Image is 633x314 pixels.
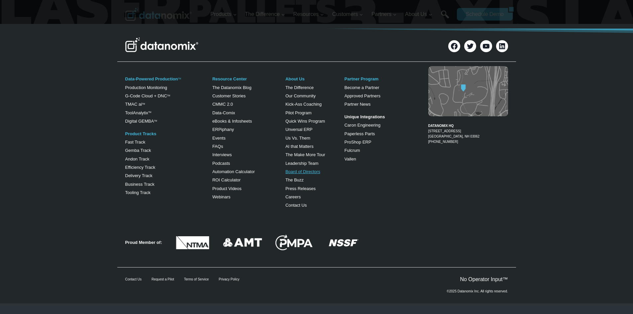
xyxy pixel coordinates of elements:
a: Partner Program [344,76,378,81]
img: Datanomix map image [428,66,508,116]
a: Paperless Parts [344,131,375,136]
strong: DATANOMIX HQ [428,124,454,128]
a: Fast Track [125,140,146,145]
sup: TM [154,120,157,122]
a: Caron Engineering [344,123,380,128]
a: Production Monitoring [125,85,167,90]
a: The Make More Tour [285,152,325,157]
a: ERPiphany [212,127,234,132]
a: Gemba Track [125,148,151,153]
a: TMAC aiTM [125,102,145,107]
a: Press Releases [285,186,316,191]
a: Become a Partner [344,85,379,90]
a: Customer Stories [212,93,246,98]
strong: Unique Integrations [344,114,385,119]
a: Product Videos [212,186,242,191]
a: Andon Track [125,157,150,161]
strong: Proud Member of: [125,240,162,245]
a: TM [148,111,151,113]
a: Kick-Ass Coaching [285,102,322,107]
a: Pilot Program [285,110,312,115]
a: Board of Directors [285,169,320,174]
a: Automation Calculator [212,169,255,174]
a: About Us [285,76,305,81]
a: The Datanomix Blog [212,85,252,90]
a: Unversal ERP [285,127,313,132]
a: Fulcrum [344,148,360,153]
a: The Difference [285,85,314,90]
sup: TM [167,94,170,97]
a: Our Community [285,93,316,98]
a: Events [212,136,226,141]
a: Leadership Team [285,161,319,166]
a: Interviews [212,152,232,157]
a: FAQs [212,144,223,149]
a: eBooks & Infosheets [212,119,252,124]
a: Contact Us [285,203,307,208]
a: G-Code Cloud + DNCTM [125,93,170,98]
a: TM [178,77,181,80]
a: AI that Matters [285,144,314,149]
a: Webinars [212,194,231,199]
a: Efficiency Track [125,165,156,170]
a: Data-Powered Production [125,76,178,81]
a: [STREET_ADDRESS][GEOGRAPHIC_DATA], NH 03062 [428,129,480,138]
a: Careers [285,194,301,199]
a: Data-Comix [212,110,235,115]
a: CMMC 2.0 [212,102,233,107]
a: ROI Calculator [212,177,241,182]
a: Approved Partners [344,93,380,98]
a: Digital GEMBATM [125,119,157,124]
img: Datanomix Logo [125,38,198,52]
span: Last Name [150,0,171,6]
a: Delivery Track [125,173,153,178]
sup: TM [142,103,145,105]
a: Tooling Track [125,190,151,195]
a: Partner News [344,102,370,107]
span: State/Region [150,82,175,88]
a: Privacy Policy [90,148,112,153]
a: Us Vs. Them [285,136,310,141]
a: The Buzz [285,177,304,182]
a: Product Tracks [125,131,157,136]
a: Resource Center [212,76,247,81]
a: Business Track [125,182,155,187]
a: Vallen [344,157,356,161]
a: Podcasts [212,161,230,166]
span: Phone number [150,28,179,34]
a: ToolAnalytix [125,110,148,115]
a: ProShop ERP [344,140,371,145]
a: Quick Wins Program [285,119,325,124]
figcaption: [PHONE_NUMBER] [428,118,508,145]
a: Terms [74,148,84,153]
